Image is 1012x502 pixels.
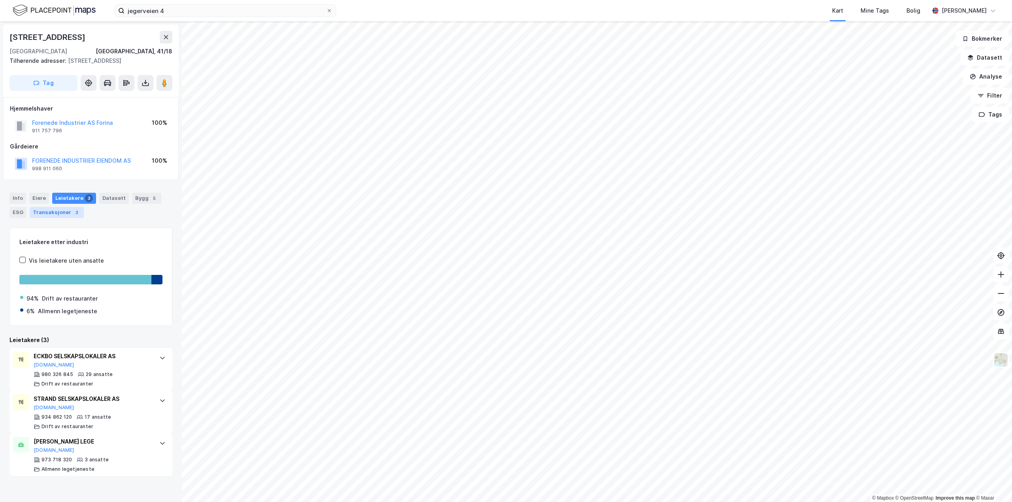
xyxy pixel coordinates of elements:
div: 998 911 060 [32,165,62,172]
div: [GEOGRAPHIC_DATA], 41/18 [96,47,172,56]
div: Eiere [29,193,49,204]
button: [DOMAIN_NAME] [34,362,74,368]
button: Analyse [963,69,1009,85]
div: 980 326 845 [42,371,73,378]
div: STRAND SELSKAPSLOKALER AS [34,394,151,404]
div: 911 757 796 [32,128,62,134]
div: 6% [26,306,35,316]
iframe: Chat Widget [972,464,1012,502]
div: Leietakere (3) [9,335,172,345]
img: logo.f888ab2527a4732fd821a326f86c7f29.svg [13,4,96,17]
img: Z [993,352,1008,367]
div: Drift av restauranter [42,294,98,303]
button: Bokmerker [955,31,1009,47]
button: [DOMAIN_NAME] [34,447,74,453]
div: Drift av restauranter [42,381,93,387]
div: 94% [26,294,39,303]
span: Tilhørende adresser: [9,57,68,64]
div: 29 ansatte [86,371,113,378]
div: Gårdeiere [10,142,172,151]
button: Tag [9,75,77,91]
div: 5 [150,194,158,202]
div: [PERSON_NAME] [942,6,987,15]
div: [PERSON_NAME] LEGE [34,437,151,446]
button: Tags [972,107,1009,122]
div: ECKBO SELSKAPSLOKALER AS [34,352,151,361]
div: Leietakere etter industri [19,237,162,247]
div: Kart [832,6,843,15]
div: Kontrollprogram for chat [972,464,1012,502]
div: Hjemmelshaver [10,104,172,113]
div: 3 ansatte [85,457,109,463]
a: Mapbox [872,495,894,501]
div: Vis leietakere uten ansatte [29,256,104,265]
a: OpenStreetMap [895,495,934,501]
button: Datasett [961,50,1009,66]
div: 100% [152,156,167,165]
div: Transaksjoner [30,207,84,218]
div: ESG [9,207,26,218]
div: 3 [73,209,81,216]
div: Bolig [906,6,920,15]
div: [STREET_ADDRESS] [9,56,166,66]
a: Improve this map [936,495,975,501]
div: 934 862 120 [42,414,72,420]
div: Allmenn legetjeneste [42,466,94,472]
div: Allmenn legetjeneste [38,306,97,316]
div: [STREET_ADDRESS] [9,31,87,43]
div: 17 ansatte [85,414,111,420]
button: Filter [971,88,1009,103]
div: Bygg [132,193,161,204]
div: [GEOGRAPHIC_DATA] [9,47,67,56]
div: 3 [85,194,93,202]
button: [DOMAIN_NAME] [34,404,74,411]
div: 973 718 320 [42,457,72,463]
input: Søk på adresse, matrikkel, gårdeiere, leietakere eller personer [125,5,326,17]
div: 100% [152,118,167,128]
div: Leietakere [52,193,96,204]
div: Mine Tags [861,6,889,15]
div: Datasett [99,193,129,204]
div: Drift av restauranter [42,423,93,430]
div: Info [9,193,26,204]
